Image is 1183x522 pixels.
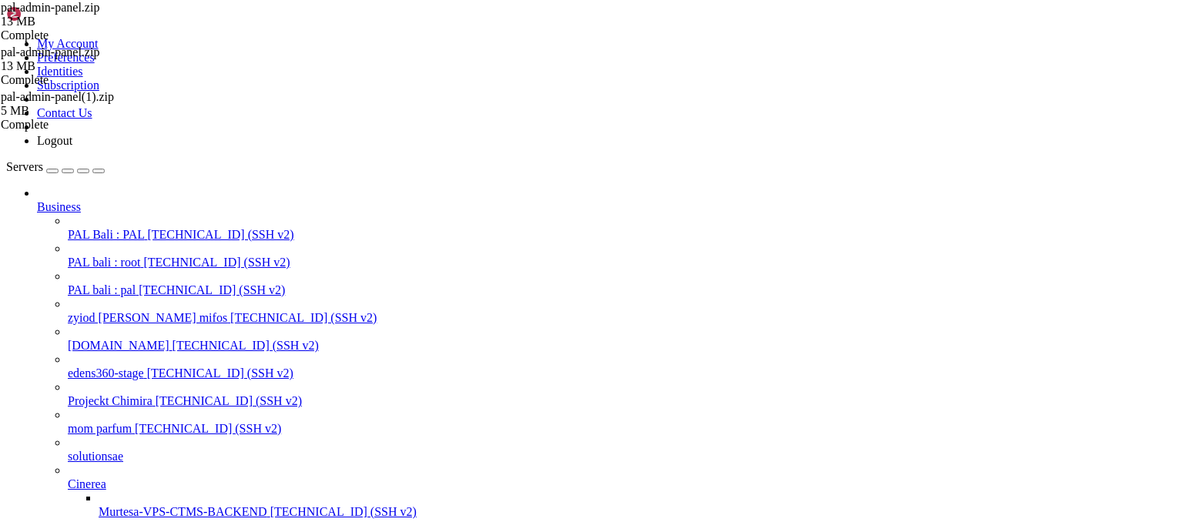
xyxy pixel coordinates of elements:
[1,28,155,42] div: Complete
[1,1,155,28] span: pal-admin-panel.zip
[1,1,99,14] span: pal-admin-panel.zip
[1,90,114,103] span: pal-admin-panel(1).zip
[1,59,155,73] div: 13 MB
[1,45,155,73] span: pal-admin-panel.zip
[1,73,155,87] div: Complete
[1,15,155,28] div: 13 MB
[1,90,155,118] span: pal-admin-panel(1).zip
[1,104,155,118] div: 5 MB
[1,118,155,132] div: Complete
[1,45,99,59] span: pal-admin-panel.zip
